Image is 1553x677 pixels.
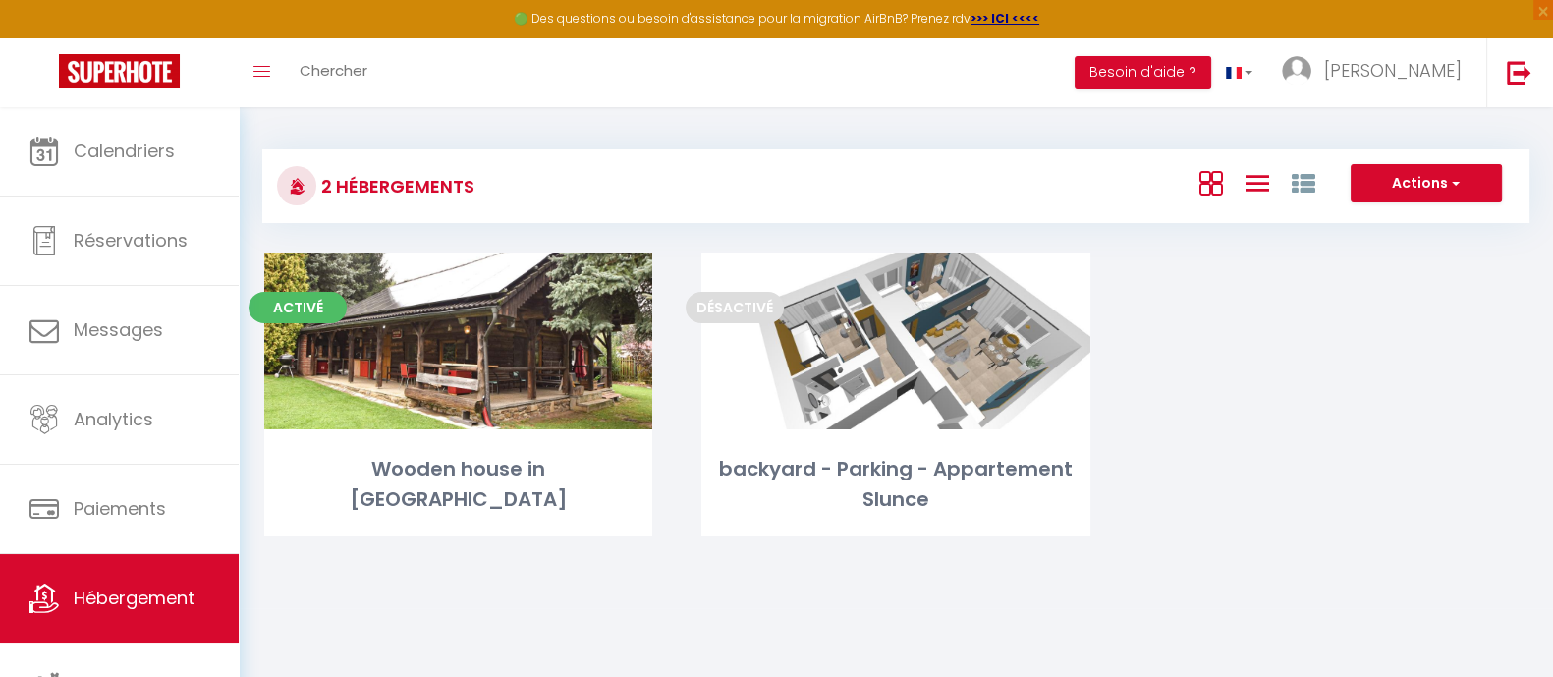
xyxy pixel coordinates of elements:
img: ... [1282,56,1311,85]
span: Calendriers [74,139,175,163]
span: [PERSON_NAME] [1324,58,1462,83]
span: Messages [74,317,163,342]
a: Chercher [285,38,382,107]
span: Chercher [300,60,367,81]
h3: 2 Hébergements [316,164,474,208]
span: Désactivé [686,292,784,323]
a: Vue en Liste [1245,166,1268,198]
div: backyard - Parking - Appartement Slunce [701,454,1089,516]
button: Besoin d'aide ? [1075,56,1211,89]
a: Vue en Box [1198,166,1222,198]
span: Hébergement [74,586,194,610]
span: Analytics [74,407,153,431]
img: logout [1507,60,1531,85]
img: Super Booking [59,54,180,88]
a: Vue par Groupe [1291,166,1314,198]
span: Paiements [74,496,166,521]
a: ... [PERSON_NAME] [1267,38,1486,107]
button: Actions [1351,164,1502,203]
div: Wooden house in [GEOGRAPHIC_DATA] [264,454,652,516]
span: Réservations [74,228,188,253]
a: >>> ICI <<<< [971,10,1039,27]
span: Activé [249,292,347,323]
